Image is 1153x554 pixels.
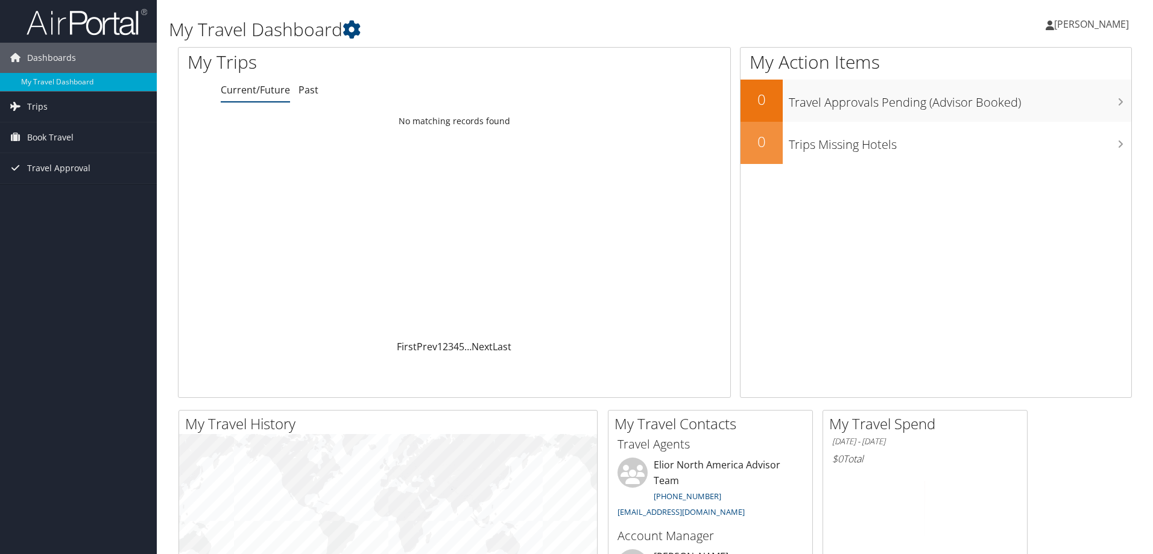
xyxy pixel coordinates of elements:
span: Book Travel [27,122,74,153]
a: Current/Future [221,83,290,96]
h1: My Trips [188,49,491,75]
h3: Account Manager [618,527,803,544]
h3: Travel Agents [618,436,803,453]
a: Prev [417,340,437,353]
a: 0Travel Approvals Pending (Advisor Booked) [741,80,1131,122]
h1: My Travel Dashboard [169,17,817,42]
a: [PHONE_NUMBER] [654,491,721,502]
span: Dashboards [27,43,76,73]
span: Trips [27,92,48,122]
h1: My Action Items [741,49,1131,75]
span: … [464,340,472,353]
a: 3 [448,340,453,353]
span: Travel Approval [27,153,90,183]
a: 2 [443,340,448,353]
a: Last [493,340,511,353]
h3: Trips Missing Hotels [789,130,1131,153]
a: First [397,340,417,353]
h6: Total [832,452,1018,465]
a: [PERSON_NAME] [1046,6,1141,42]
h2: My Travel History [185,414,597,434]
td: No matching records found [178,110,730,132]
a: 4 [453,340,459,353]
a: 1 [437,340,443,353]
h2: 0 [741,89,783,110]
a: Next [472,340,493,353]
span: [PERSON_NAME] [1054,17,1129,31]
h2: My Travel Contacts [614,414,812,434]
img: airportal-logo.png [27,8,147,36]
a: [EMAIL_ADDRESS][DOMAIN_NAME] [618,506,745,517]
h2: My Travel Spend [829,414,1027,434]
li: Elior North America Advisor Team [611,458,809,522]
a: Past [299,83,318,96]
h2: 0 [741,131,783,152]
h3: Travel Approvals Pending (Advisor Booked) [789,88,1131,111]
a: 5 [459,340,464,353]
h6: [DATE] - [DATE] [832,436,1018,447]
a: 0Trips Missing Hotels [741,122,1131,164]
span: $0 [832,452,843,465]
